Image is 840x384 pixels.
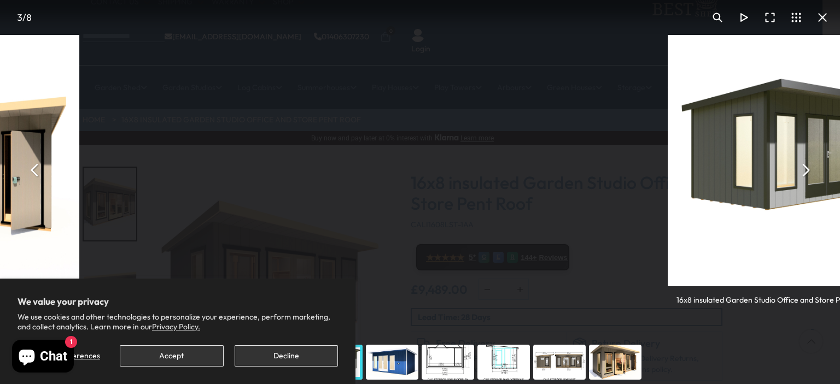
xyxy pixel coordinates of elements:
a: Privacy Policy. [152,322,200,332]
button: Toggle zoom level [704,4,731,31]
button: Next [792,157,818,184]
button: Close [809,4,836,31]
button: Previous [22,157,48,184]
h2: We value your privacy [17,296,338,307]
span: 8 [26,11,32,23]
button: Decline [235,345,338,367]
inbox-online-store-chat: Shopify online store chat [9,340,77,375]
p: We use cookies and other technologies to personalize your experience, perform marketing, and coll... [17,312,338,332]
button: Accept [120,345,223,367]
span: 3 [17,11,22,23]
div: / [4,4,44,31]
button: Toggle thumbnails [783,4,809,31]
